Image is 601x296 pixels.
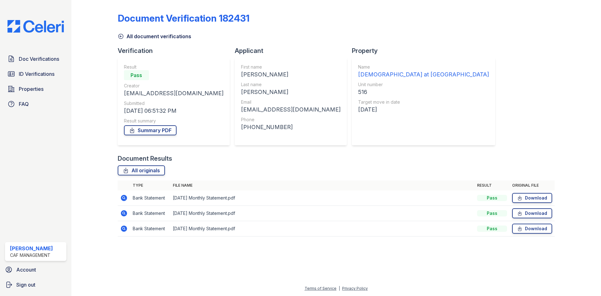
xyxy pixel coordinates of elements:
iframe: chat widget [575,271,595,290]
div: First name [241,64,341,70]
td: [DATE] Monthly Statement.pdf [170,221,475,236]
div: Result summary [124,118,223,124]
div: Property [352,46,500,55]
div: Unit number [358,81,489,88]
a: Terms of Service [305,286,336,291]
span: Doc Verifications [19,55,59,63]
a: FAQ [5,98,66,110]
div: [PERSON_NAME] [241,70,341,79]
div: Last name [241,81,341,88]
th: Original file [510,180,555,190]
a: Name [DEMOGRAPHIC_DATA] at [GEOGRAPHIC_DATA] [358,64,489,79]
div: [PERSON_NAME] [241,88,341,96]
div: [DATE] [358,105,489,114]
div: Pass [477,195,507,201]
span: Properties [19,85,44,93]
div: Document Verification 182431 [118,13,249,24]
div: | [339,286,340,291]
div: [PHONE_NUMBER] [241,123,341,132]
th: Type [130,180,170,190]
div: CAF Management [10,252,53,258]
td: [DATE] Monthly Statement.pdf [170,190,475,206]
a: All originals [118,165,165,175]
div: Verification [118,46,235,55]
div: Pass [124,70,149,80]
td: Bank Statement [130,190,170,206]
a: Download [512,193,552,203]
a: All document verifications [118,33,191,40]
div: Creator [124,83,223,89]
div: Document Results [118,154,172,163]
div: [DATE] 06:51:32 PM [124,106,223,115]
div: Target move in date [358,99,489,105]
div: [EMAIL_ADDRESS][DOMAIN_NAME] [241,105,341,114]
div: 516 [358,88,489,96]
div: [DEMOGRAPHIC_DATA] at [GEOGRAPHIC_DATA] [358,70,489,79]
div: Result [124,64,223,70]
div: Submitted [124,100,223,106]
a: Summary PDF [124,125,177,135]
div: Name [358,64,489,70]
a: Download [512,224,552,234]
img: CE_Logo_Blue-a8612792a0a2168367f1c8372b55b34899dd931a85d93a1a3d3e32e68fde9ad4.png [3,20,69,33]
th: File name [170,180,475,190]
a: Account [3,263,69,276]
td: Bank Statement [130,206,170,221]
a: Properties [5,83,66,95]
div: Pass [477,210,507,216]
a: ID Verifications [5,68,66,80]
span: FAQ [19,100,29,108]
a: Privacy Policy [342,286,368,291]
div: Applicant [235,46,352,55]
div: Pass [477,226,507,232]
div: [PERSON_NAME] [10,245,53,252]
a: Sign out [3,278,69,291]
span: Sign out [16,281,35,288]
span: Account [16,266,36,273]
a: Doc Verifications [5,53,66,65]
div: Phone [241,117,341,123]
a: Download [512,208,552,218]
th: Result [475,180,510,190]
div: Email [241,99,341,105]
td: Bank Statement [130,221,170,236]
td: [DATE] Monthly Statement.pdf [170,206,475,221]
div: [EMAIL_ADDRESS][DOMAIN_NAME] [124,89,223,98]
span: ID Verifications [19,70,54,78]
